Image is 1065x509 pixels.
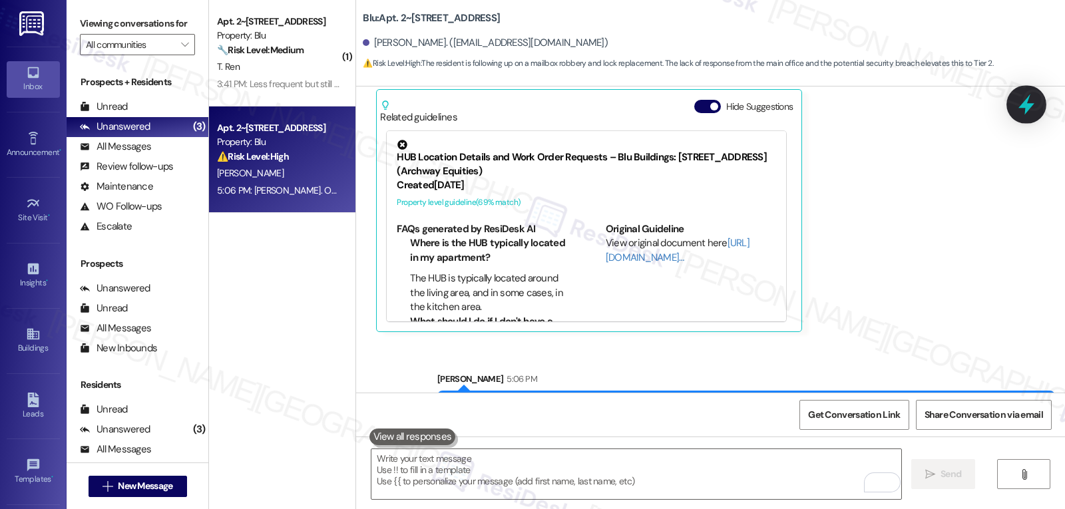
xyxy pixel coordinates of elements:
strong: 🔧 Risk Level: Medium [217,44,304,56]
i:  [181,39,188,50]
div: Apt. 2~[STREET_ADDRESS] [217,15,340,29]
span: • [48,211,50,220]
a: Insights • [7,257,60,293]
div: Created [DATE] [397,178,776,192]
button: New Message [89,476,187,497]
b: Original Guideline [606,222,684,236]
div: (3) [190,116,209,137]
b: FAQs generated by ResiDesk AI [397,222,535,236]
div: [PERSON_NAME]. ([EMAIL_ADDRESS][DOMAIN_NAME]) [363,36,608,50]
div: Prospects + Residents [67,75,208,89]
img: ResiDesk Logo [19,11,47,36]
div: Unanswered [80,281,150,295]
strong: ⚠️ Risk Level: High [217,150,289,162]
a: Site Visit • [7,192,60,228]
div: 5:06 PM [503,372,536,386]
strong: ⚠️ Risk Level: High [363,58,420,69]
span: T. Ren [217,61,240,73]
span: • [51,472,53,482]
span: Send [941,467,961,481]
div: All Messages [80,321,151,335]
div: New Inbounds [80,341,157,355]
div: Unread [80,403,128,417]
label: Viewing conversations for [80,13,195,34]
div: Property: Blu [217,135,340,149]
div: HUB Location Details and Work Order Requests – Blu Buildings: [STREET_ADDRESS] (Archway Equities) [397,140,776,179]
textarea: To enrich screen reader interactions, please activate Accessibility in Grammarly extension settings [371,449,901,499]
button: Send [911,459,976,489]
i:  [1019,469,1029,480]
i:  [925,469,935,480]
button: Get Conversation Link [799,400,909,430]
div: Unread [80,100,128,114]
div: Residents [67,378,208,392]
div: Unanswered [80,120,150,134]
input: All communities [86,34,174,55]
span: • [46,276,48,285]
div: Maintenance [80,180,153,194]
span: Share Conversation via email [925,408,1043,422]
label: Hide Suggestions [726,100,793,114]
li: The HUB is typically located around the living area, and in some cases, in the kitchen area. [410,271,568,314]
a: Leads [7,389,60,424]
a: [URL][DOMAIN_NAME]… [606,236,749,263]
div: All Messages [80,442,151,456]
div: Prospects [67,257,208,271]
b: Blu: Apt. 2~[STREET_ADDRESS] [363,11,500,25]
div: All Messages [80,140,151,154]
a: Inbox [7,61,60,97]
a: Buildings [7,323,60,359]
div: Unread [80,301,128,315]
span: Get Conversation Link [808,408,900,422]
span: : The resident is following up on a mailbox robbery and lock replacement. The lack of response fr... [363,57,993,71]
div: Escalate [80,220,132,234]
div: [PERSON_NAME] [437,372,1055,391]
div: View original document here [606,236,777,265]
span: New Message [118,479,172,493]
div: WO Follow-ups [80,200,162,214]
div: 3:41 PM: Less frequent but still constant [217,78,368,90]
div: Apt. 2~[STREET_ADDRESS] [217,121,340,135]
div: Related guidelines [380,100,457,124]
li: Where is the HUB typically located in my apartment? [410,236,568,265]
div: Property level guideline ( 69 % match) [397,196,776,210]
button: Share Conversation via email [916,400,1052,430]
div: (3) [190,419,209,440]
i:  [103,481,112,492]
div: Review follow-ups [80,160,173,174]
div: Unanswered [80,423,150,436]
span: • [59,146,61,155]
span: [PERSON_NAME] [217,167,284,179]
li: What should I do if I don't have a HUB in my apartment? [410,315,568,343]
div: Property: Blu [217,29,340,43]
a: Templates • [7,454,60,490]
